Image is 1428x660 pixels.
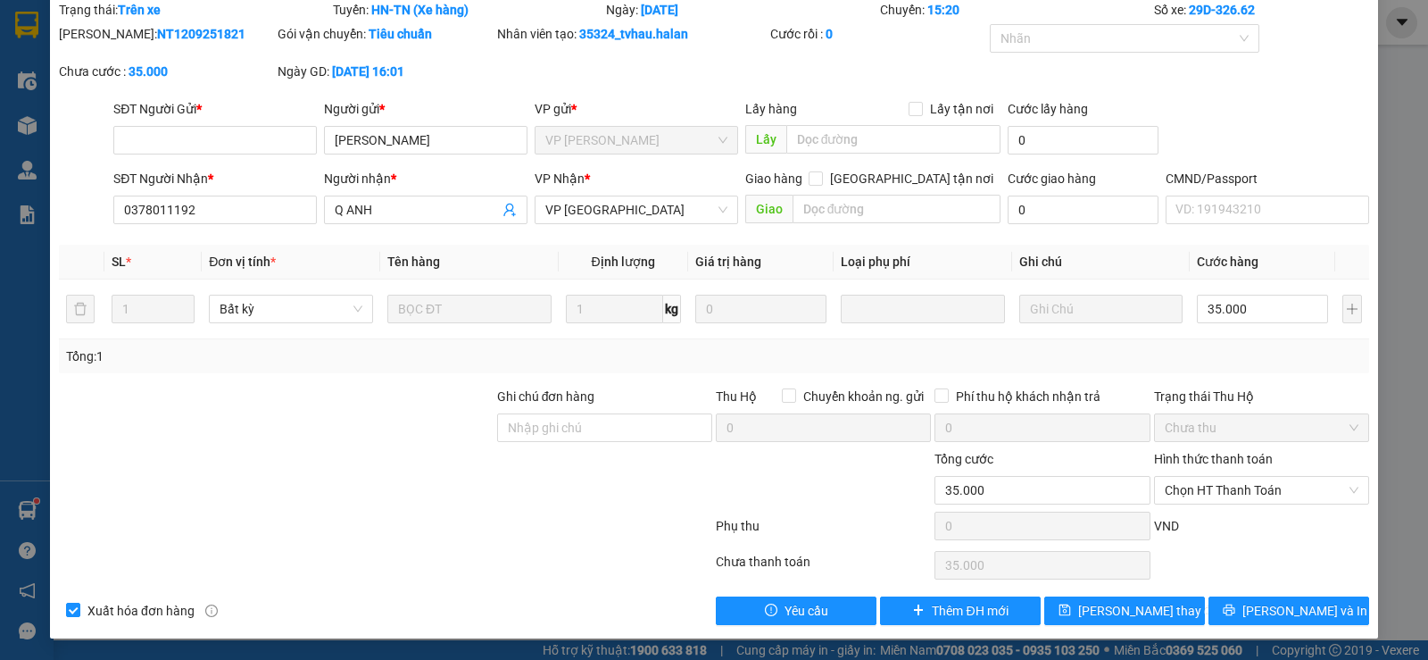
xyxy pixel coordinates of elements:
[765,604,777,618] span: exclamation-circle
[502,203,517,217] span: user-add
[497,24,768,44] div: Nhân viên tạo:
[1012,245,1191,280] th: Ghi chú
[834,245,1012,280] th: Loại phụ phí
[113,169,317,188] div: SĐT Người Nhận
[641,3,678,17] b: [DATE]
[716,597,876,625] button: exclamation-circleYêu cầu
[324,99,527,119] div: Người gửi
[1165,414,1358,441] span: Chưa thu
[545,127,727,154] span: VP Nguyễn Trãi
[1189,3,1255,17] b: 29D-326.62
[535,99,738,119] div: VP gửi
[932,601,1008,621] span: Thêm ĐH mới
[278,24,493,44] div: Gói vận chuyển:
[745,195,793,223] span: Giao
[823,169,1000,188] span: [GEOGRAPHIC_DATA] tận nơi
[695,295,826,323] input: 0
[786,125,1001,154] input: Dọc đường
[324,169,527,188] div: Người nhận
[387,295,552,323] input: VD: Bàn, Ghế
[1154,387,1369,406] div: Trạng thái Thu Hộ
[745,102,797,116] span: Lấy hàng
[371,3,469,17] b: HN-TN (Xe hàng)
[714,552,933,583] div: Chưa thanh toán
[1059,604,1071,618] span: save
[793,195,1001,223] input: Dọc đường
[369,27,432,41] b: Tiêu chuẩn
[592,255,655,269] span: Định lượng
[1342,295,1362,323] button: plus
[220,296,362,322] span: Bất kỳ
[880,597,1041,625] button: plusThêm ĐH mới
[332,64,404,79] b: [DATE] 16:01
[695,255,761,269] span: Giá trị hàng
[1154,452,1273,466] label: Hình thức thanh toán
[1208,597,1369,625] button: printer[PERSON_NAME] và In
[934,452,993,466] span: Tổng cước
[714,516,933,547] div: Phụ thu
[129,64,168,79] b: 35.000
[118,3,161,17] b: Trên xe
[1008,171,1096,186] label: Cước giao hàng
[1223,604,1235,618] span: printer
[1078,601,1221,621] span: [PERSON_NAME] thay đổi
[66,295,95,323] button: delete
[1008,196,1158,224] input: Cước giao hàng
[59,24,274,44] div: [PERSON_NAME]:
[66,347,552,366] div: Tổng: 1
[745,171,802,186] span: Giao hàng
[796,387,931,406] span: Chuyển khoản ng. gửi
[1044,597,1205,625] button: save[PERSON_NAME] thay đổi
[716,389,757,404] span: Thu Hộ
[157,27,245,41] b: NT1209251821
[387,255,440,269] span: Tên hàng
[535,171,585,186] span: VP Nhận
[112,255,126,269] span: SL
[497,414,712,442] input: Ghi chú đơn hàng
[205,605,218,617] span: info-circle
[113,99,317,119] div: SĐT Người Gửi
[1019,295,1183,323] input: Ghi Chú
[497,389,595,404] label: Ghi chú đơn hàng
[545,196,727,223] span: VP Bắc Sơn
[209,255,276,269] span: Đơn vị tính
[912,604,925,618] span: plus
[745,125,786,154] span: Lấy
[1242,601,1367,621] span: [PERSON_NAME] và In
[923,99,1000,119] span: Lấy tận nơi
[1166,169,1369,188] div: CMND/Passport
[1008,126,1158,155] input: Cước lấy hàng
[278,62,493,81] div: Ngày GD:
[579,27,688,41] b: 35324_tvhau.halan
[1165,477,1358,504] span: Chọn HT Thanh Toán
[785,601,828,621] span: Yêu cầu
[663,295,681,323] span: kg
[80,601,202,621] span: Xuất hóa đơn hàng
[927,3,959,17] b: 15:20
[1197,255,1258,269] span: Cước hàng
[1008,102,1088,116] label: Cước lấy hàng
[949,387,1108,406] span: Phí thu hộ khách nhận trả
[59,62,274,81] div: Chưa cước :
[826,27,833,41] b: 0
[770,24,985,44] div: Cước rồi :
[1154,519,1179,533] span: VND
